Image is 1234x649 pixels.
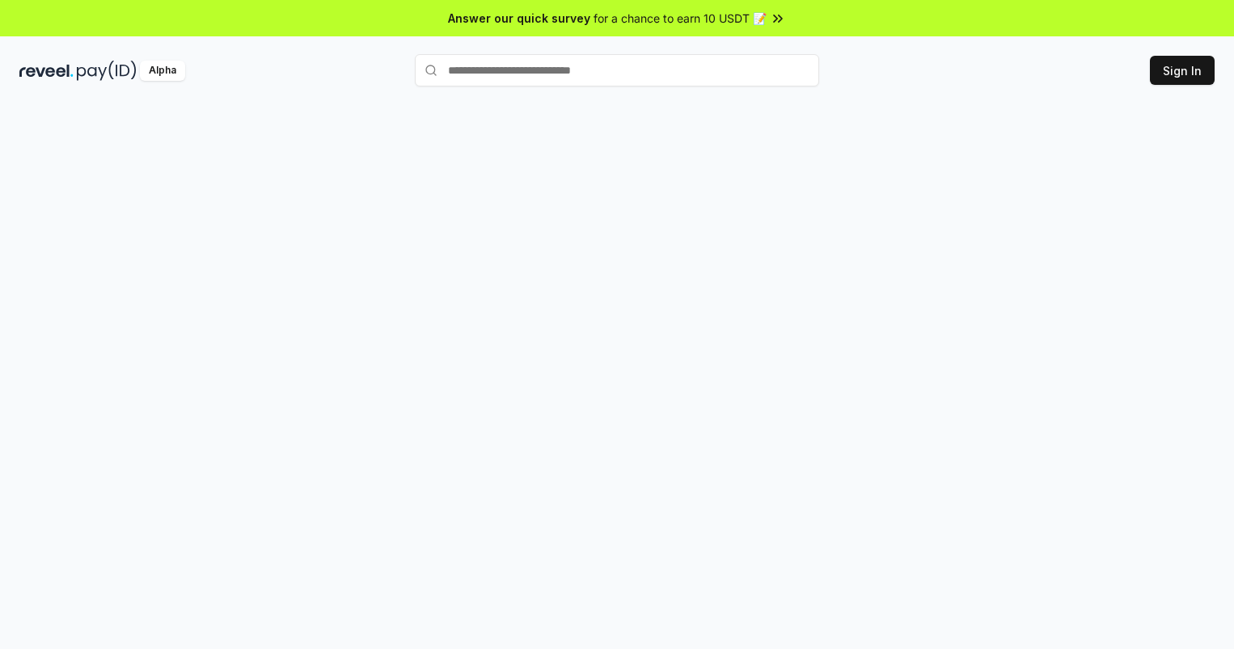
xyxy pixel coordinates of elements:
img: reveel_dark [19,61,74,81]
button: Sign In [1150,56,1215,85]
img: pay_id [77,61,137,81]
span: Answer our quick survey [448,10,590,27]
span: for a chance to earn 10 USDT 📝 [594,10,767,27]
div: Alpha [140,61,185,81]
